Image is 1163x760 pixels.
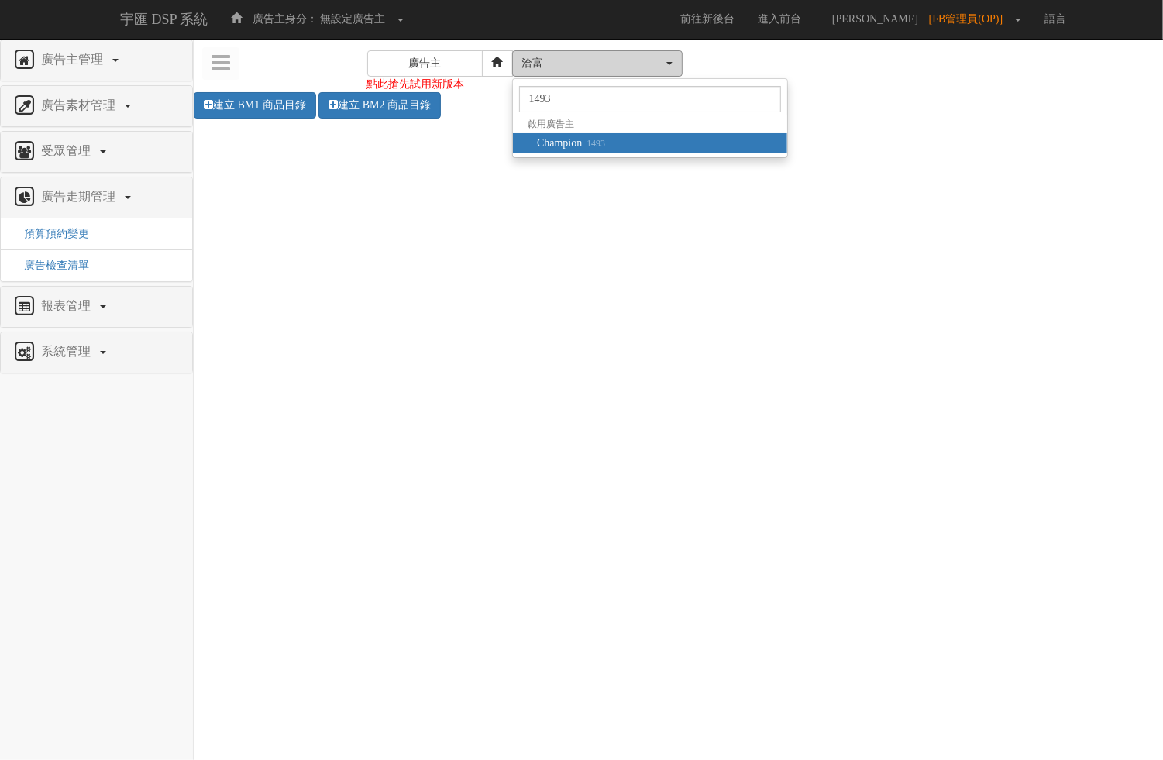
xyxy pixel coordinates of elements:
[824,13,926,25] span: [PERSON_NAME]
[512,50,683,77] button: 洽富
[12,94,181,119] a: 廣告素材管理
[929,13,1011,25] span: [FB管理員(OP)]
[522,56,663,71] div: 洽富
[12,139,181,164] a: 受眾管理
[12,260,89,271] a: 廣告檢查清單
[528,119,575,129] span: 啟用廣告主
[37,190,123,203] span: 廣告走期管理
[12,340,181,365] a: 系統管理
[194,92,316,119] a: 建立 BM1 商品目錄
[253,13,318,25] span: 廣告主身分：
[37,53,111,66] span: 廣告主管理
[12,228,89,239] a: 預算預約變更
[320,13,385,25] span: 無設定廣告主
[318,92,441,119] a: 建立 BM2 商品目錄
[37,144,98,157] span: 受眾管理
[582,138,605,149] small: 1493
[12,185,181,210] a: 廣告走期管理
[12,48,181,73] a: 廣告主管理
[519,86,781,112] input: Search
[37,345,98,358] span: 系統管理
[12,294,181,319] a: 報表管理
[367,78,465,90] a: 點此搶先試用新版本
[537,136,605,151] span: Champion
[37,98,123,112] span: 廣告素材管理
[37,299,98,312] span: 報表管理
